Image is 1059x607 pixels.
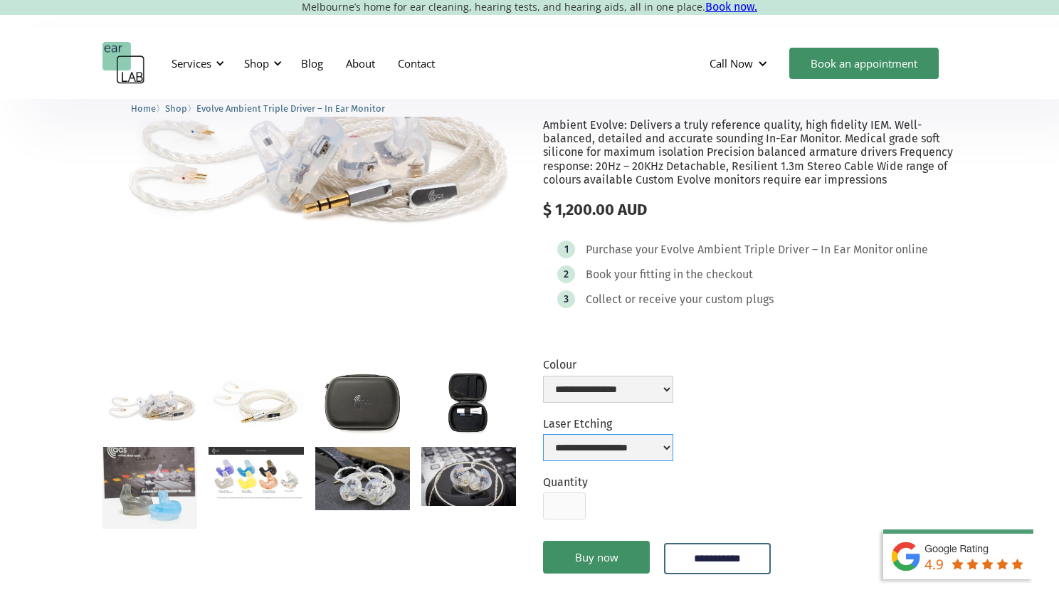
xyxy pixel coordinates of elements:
a: open lightbox [102,447,197,529]
a: home [102,42,145,85]
a: About [334,43,386,84]
label: Colour [543,358,673,371]
li: 〉 [165,101,196,116]
a: open lightbox [102,372,197,436]
a: open lightbox [209,372,303,431]
a: open lightbox [315,447,410,510]
div: Services [163,42,228,85]
a: open lightbox [421,447,516,506]
a: Home [131,101,156,115]
span: Evolve Ambient Triple Driver – In Ear Monitor [196,103,385,114]
span: Home [131,103,156,114]
a: Book an appointment [789,48,939,79]
div: 2 [564,269,569,280]
a: Contact [386,43,446,84]
div: Services [172,56,211,70]
label: Laser Etching [543,417,673,431]
div: Shop [244,56,269,70]
a: open lightbox [421,372,516,435]
div: Call Now [710,56,753,70]
img: Evolve Ambient Triple Driver – In Ear Monitor [102,12,516,287]
div: Purchase your [586,243,658,257]
div: Evolve Ambient Triple Driver – In Ear Monitor [660,243,893,257]
a: Shop [165,101,187,115]
div: 1 [564,244,569,255]
li: 〉 [131,101,165,116]
a: Blog [290,43,334,84]
div: Call Now [698,42,782,85]
div: Book your fitting in the checkout [586,268,753,282]
span: Shop [165,103,187,114]
div: 3 [564,294,569,305]
a: Evolve Ambient Triple Driver – In Ear Monitor [196,101,385,115]
a: Buy now [543,541,650,574]
div: $ 1,200.00 AUD [543,201,957,219]
a: open lightbox [209,447,303,500]
div: Collect or receive your custom plugs [586,292,774,307]
label: Quantity [543,475,588,489]
div: Shop [236,42,286,85]
div: online [895,243,928,257]
a: open lightbox [102,12,516,287]
p: Ambient Evolve: Delivers a truly reference quality, high fidelity IEM. Well-balanced, detailed an... [543,118,957,186]
a: open lightbox [315,372,410,435]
